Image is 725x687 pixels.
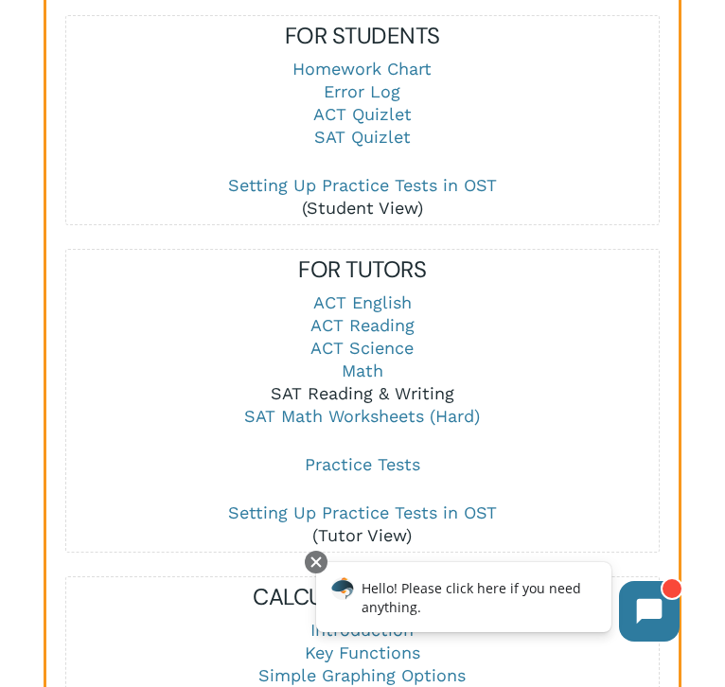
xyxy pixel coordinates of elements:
p: (Student View) [66,174,659,220]
a: Simple Graphing Options [258,665,466,685]
a: Key Functions [305,643,420,662]
h5: FOR STUDENTS [66,21,659,51]
a: Math [342,361,383,380]
h5: CALCULATOR GUIDES [66,582,659,612]
a: Homework Chart [292,59,432,79]
a: ACT Quizlet [313,104,412,124]
a: SAT Quizlet [314,127,411,147]
a: SAT Reading & Writing [271,383,454,403]
a: Setting Up Practice Tests in OST [228,502,497,522]
a: ACT Reading [310,315,415,335]
h5: FOR TUTORS [66,255,659,285]
a: ACT English [313,292,412,312]
a: SAT Math Worksheets (Hard) [244,406,480,426]
a: Setting Up Practice Tests in OST [228,175,497,195]
a: ACT Science [310,338,414,358]
iframe: Chatbot [296,547,698,661]
p: (Tutor View) [66,502,659,547]
a: Error Log [324,81,400,101]
a: Practice Tests [305,454,420,474]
